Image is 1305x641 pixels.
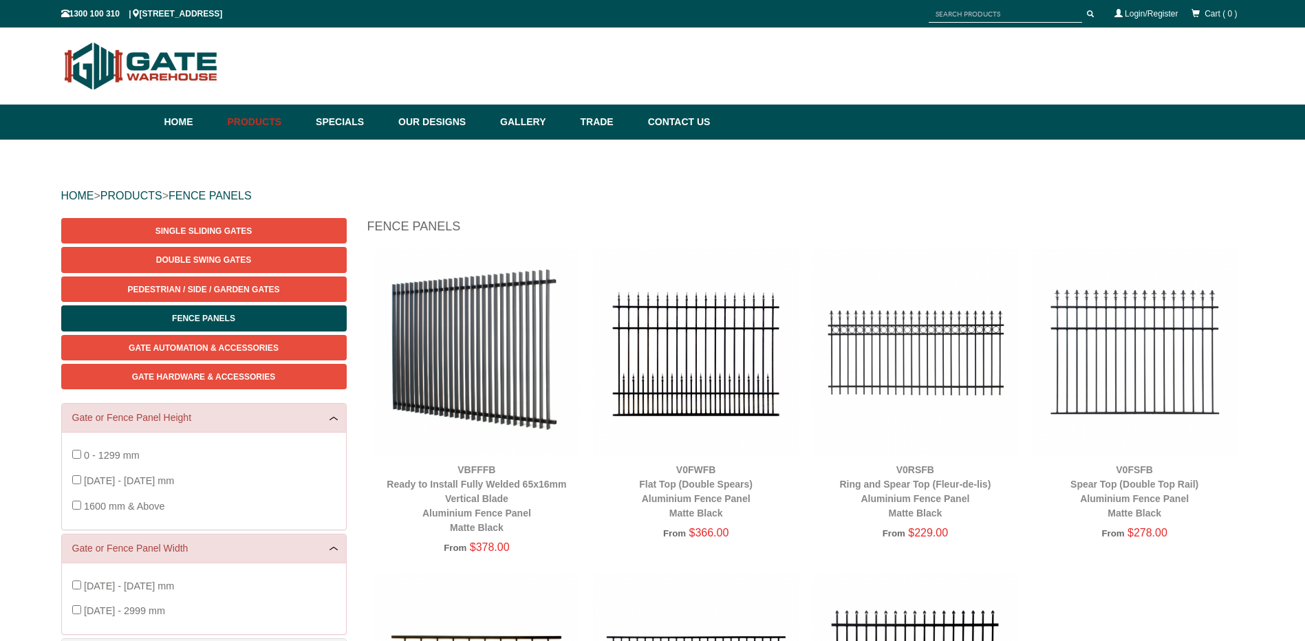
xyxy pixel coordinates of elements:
[72,541,336,556] a: Gate or Fence Panel Width
[129,343,279,353] span: Gate Automation & Accessories
[374,249,580,455] img: VBFFFB - Ready to Install Fully Welded 65x16mm Vertical Blade - Aluminium Fence Panel - Matte Bla...
[929,6,1082,23] input: SEARCH PRODUCTS
[132,372,276,382] span: Gate Hardware & Accessories
[883,528,905,539] span: From
[61,190,94,202] a: HOME
[309,105,391,140] a: Specials
[1101,528,1124,539] span: From
[367,218,1244,242] h1: Fence Panels
[1125,9,1178,19] a: Login/Register
[84,501,165,512] span: 1600 mm & Above
[61,9,223,19] span: 1300 100 310 | [STREET_ADDRESS]
[84,605,165,616] span: [DATE] - 2999 mm
[639,464,753,519] a: V0FWFBFlat Top (Double Spears)Aluminium Fence PanelMatte Black
[663,528,686,539] span: From
[573,105,640,140] a: Trade
[689,527,729,539] span: $366.00
[908,527,948,539] span: $229.00
[61,218,347,243] a: Single Sliding Gates
[1070,464,1198,519] a: V0FSFBSpear Top (Double Top Rail)Aluminium Fence PanelMatte Black
[444,543,466,553] span: From
[1128,527,1167,539] span: $278.00
[61,34,222,98] img: Gate Warehouse
[84,580,174,591] span: [DATE] - [DATE] mm
[1032,249,1238,455] img: V0FSFB - Spear Top (Double Top Rail) - Aluminium Fence Panel - Matte Black - Gate Warehouse
[61,305,347,331] a: Fence Panels
[61,364,347,389] a: Gate Hardware & Accessories
[839,464,991,519] a: V0RSFBRing and Spear Top (Fleur-de-lis)Aluminium Fence PanelMatte Black
[61,335,347,360] a: Gate Automation & Accessories
[470,541,510,553] span: $378.00
[169,190,252,202] a: FENCE PANELS
[127,285,279,294] span: Pedestrian / Side / Garden Gates
[72,411,336,425] a: Gate or Fence Panel Height
[593,249,799,455] img: V0FWFB - Flat Top (Double Spears) - Aluminium Fence Panel - Matte Black - Gate Warehouse
[155,226,252,236] span: Single Sliding Gates
[164,105,221,140] a: Home
[61,247,347,272] a: Double Swing Gates
[100,190,162,202] a: PRODUCTS
[1205,9,1237,19] span: Cart ( 0 )
[387,464,566,533] a: VBFFFBReady to Install Fully Welded 65x16mm Vertical BladeAluminium Fence PanelMatte Black
[493,105,573,140] a: Gallery
[221,105,310,140] a: Products
[84,475,174,486] span: [DATE] - [DATE] mm
[391,105,493,140] a: Our Designs
[61,174,1244,218] div: > >
[156,255,251,265] span: Double Swing Gates
[61,276,347,302] a: Pedestrian / Side / Garden Gates
[812,249,1018,455] img: V0RSFB - Ring and Spear Top (Fleur-de-lis) - Aluminium Fence Panel - Matte Black - Gate Warehouse
[641,105,711,140] a: Contact Us
[172,314,235,323] span: Fence Panels
[84,450,140,461] span: 0 - 1299 mm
